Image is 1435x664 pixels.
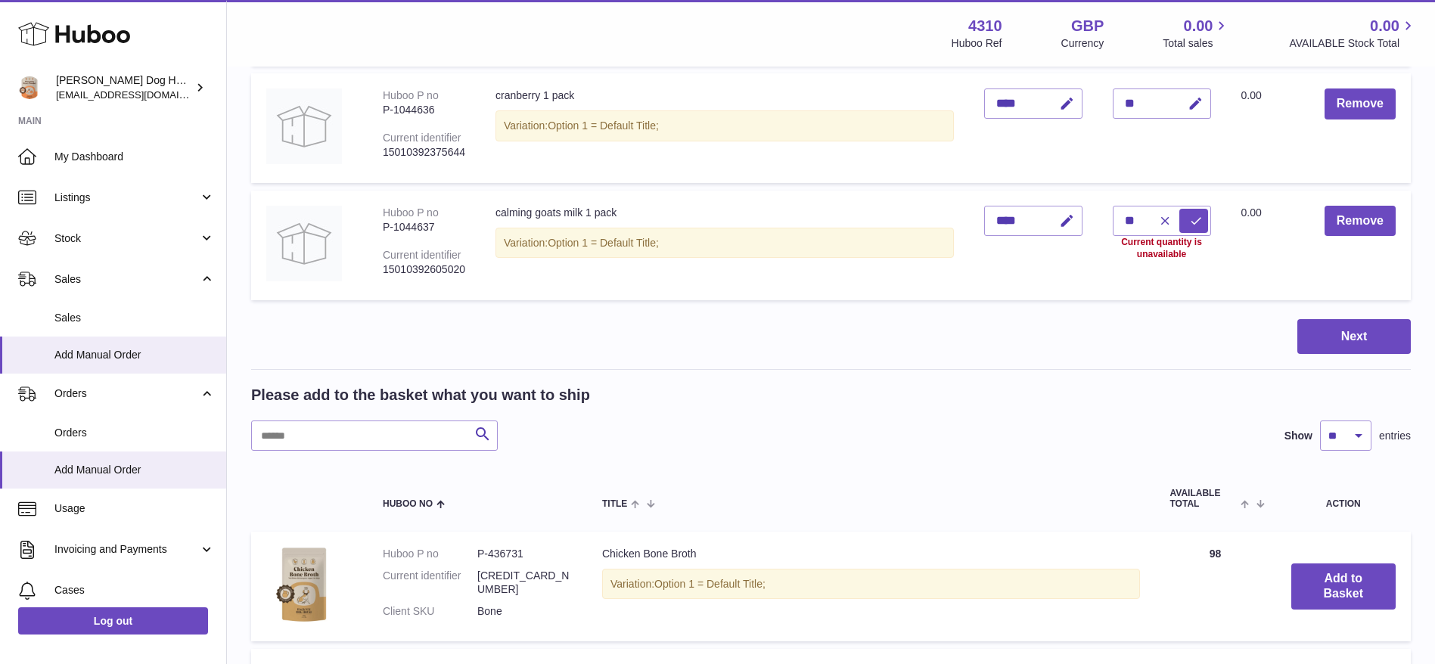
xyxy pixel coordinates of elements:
[54,348,215,362] span: Add Manual Order
[480,73,969,183] td: cranberry 1 pack
[266,88,342,164] img: cranberry 1 pack
[54,501,215,516] span: Usage
[1325,88,1396,119] button: Remove
[1163,16,1230,51] a: 0.00 Total sales
[383,262,465,277] div: 15010392605020
[602,569,1140,600] div: Variation:
[477,604,572,619] dd: Bone
[54,191,199,205] span: Listings
[56,73,192,102] div: [PERSON_NAME] Dog House
[1276,473,1412,523] th: Action
[383,499,433,509] span: Huboo no
[54,463,215,477] span: Add Manual Order
[1061,36,1104,51] div: Currency
[477,547,572,561] dd: P-436731
[1163,36,1230,51] span: Total sales
[1241,89,1262,101] span: 0.00
[54,311,215,325] span: Sales
[383,103,465,117] div: P-1044636
[1325,206,1396,237] button: Remove
[1071,16,1104,36] strong: GBP
[1379,429,1411,443] span: entries
[383,604,477,619] dt: Client SKU
[1297,319,1411,355] button: Next
[383,249,461,261] div: Current identifier
[1284,429,1312,443] label: Show
[548,119,659,132] span: Option 1 = Default Title;
[480,191,969,300] td: calming goats milk 1 pack
[54,583,215,597] span: Cases
[383,569,477,597] dt: Current identifier
[54,272,199,287] span: Sales
[18,76,41,99] img: internalAdmin-4310@internal.huboo.com
[1170,489,1238,508] span: AVAILABLE Total
[18,607,208,635] a: Log out
[1291,563,1396,610] button: Add to Basket
[495,110,954,141] div: Variation:
[587,532,1155,642] td: Chicken Bone Broth
[952,36,1002,51] div: Huboo Ref
[602,499,627,509] span: Title
[54,150,215,164] span: My Dashboard
[1184,16,1213,36] span: 0.00
[54,426,215,440] span: Orders
[968,16,1002,36] strong: 4310
[266,206,342,281] img: calming goats milk 1 pack
[383,145,465,160] div: 15010392375644
[654,578,766,590] span: Option 1 = Default Title;
[383,206,439,219] div: Huboo P no
[383,547,477,561] dt: Huboo P no
[495,228,954,259] div: Variation:
[477,569,572,597] dd: [CREDIT_CARD_NUMBER]
[1289,16,1417,51] a: 0.00 AVAILABLE Stock Total
[383,89,439,101] div: Huboo P no
[1370,16,1399,36] span: 0.00
[383,132,461,144] div: Current identifier
[251,385,590,405] h2: Please add to the basket what you want to ship
[56,88,222,101] span: [EMAIL_ADDRESS][DOMAIN_NAME]
[1289,36,1417,51] span: AVAILABLE Stock Total
[1113,236,1211,260] div: Current quantity is unavailable
[54,386,199,401] span: Orders
[1241,206,1262,219] span: 0.00
[54,542,199,557] span: Invoicing and Payments
[54,231,199,246] span: Stock
[548,237,659,249] span: Option 1 = Default Title;
[266,547,342,622] img: Chicken Bone Broth
[383,220,465,234] div: P-1044637
[1155,532,1276,642] td: 98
